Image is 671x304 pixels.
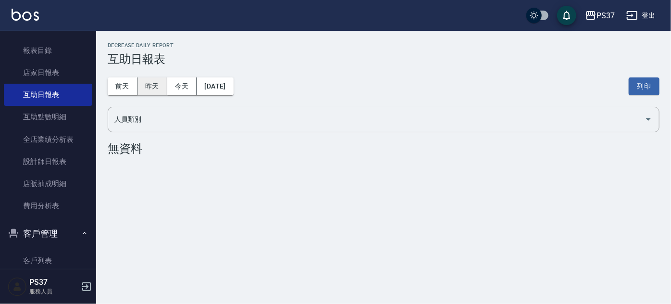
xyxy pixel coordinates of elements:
[4,84,92,106] a: 互助日報表
[4,106,92,128] a: 互助點數明細
[596,10,615,22] div: PS37
[167,77,197,95] button: 今天
[4,221,92,246] button: 客戶管理
[108,52,659,66] h3: 互助日報表
[4,128,92,151] a: 全店業績分析表
[4,151,92,173] a: 設計師日報表
[29,278,78,287] h5: PS37
[4,39,92,62] a: 報表目錄
[29,287,78,296] p: 服務人員
[581,6,619,25] button: PS37
[112,111,641,128] input: 人員名稱
[12,9,39,21] img: Logo
[8,277,27,296] img: Person
[108,77,137,95] button: 前天
[641,112,656,127] button: Open
[108,142,659,155] div: 無資料
[137,77,167,95] button: 昨天
[4,62,92,84] a: 店家日報表
[4,173,92,195] a: 店販抽成明細
[622,7,659,25] button: 登出
[629,77,659,95] button: 列印
[4,250,92,272] a: 客戶列表
[197,77,233,95] button: [DATE]
[557,6,576,25] button: save
[4,195,92,217] a: 費用分析表
[108,42,659,49] h2: Decrease Daily Report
